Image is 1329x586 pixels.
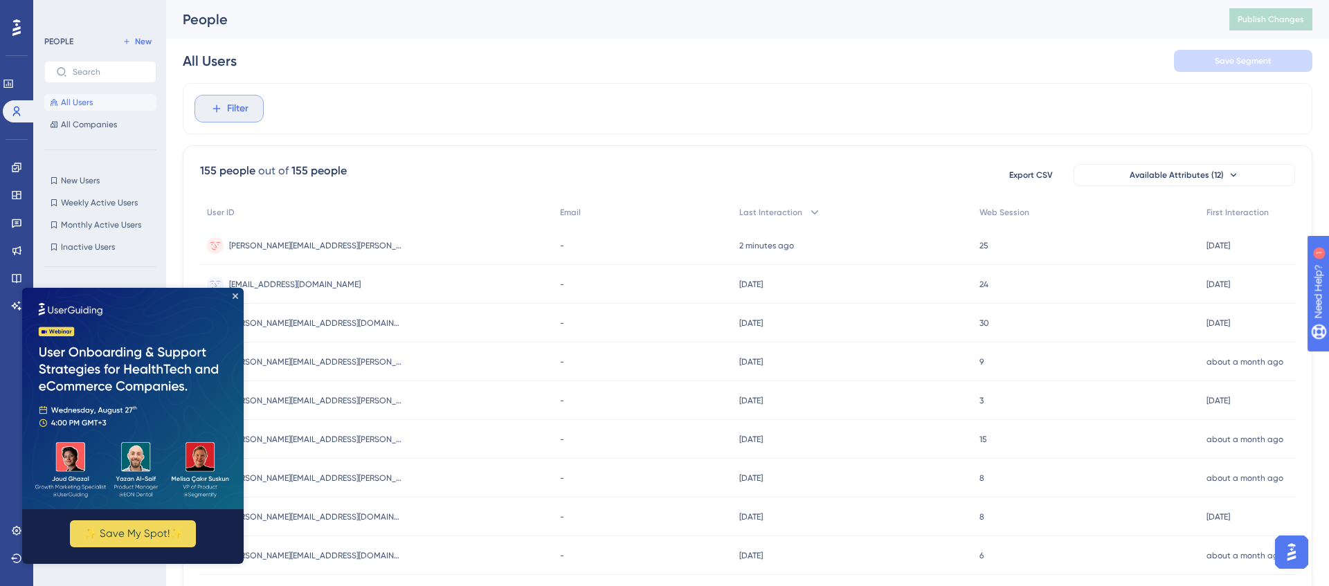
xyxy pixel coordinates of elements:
[739,551,763,560] time: [DATE]
[979,240,988,251] span: 25
[979,395,984,406] span: 3
[1174,50,1312,72] button: Save Segment
[61,219,141,230] span: Monthly Active Users
[739,396,763,405] time: [DATE]
[560,279,564,290] span: -
[135,36,152,47] span: New
[229,395,402,406] span: [PERSON_NAME][EMAIL_ADDRESS][PERSON_NAME][DOMAIN_NAME]
[1206,357,1283,367] time: about a month ago
[739,207,802,218] span: Last Interaction
[1206,551,1283,560] time: about a month ago
[229,318,402,329] span: [PERSON_NAME][EMAIL_ADDRESS][DOMAIN_NAME]
[996,164,1065,186] button: Export CSV
[1206,241,1230,250] time: [DATE]
[560,511,564,522] span: -
[207,207,235,218] span: User ID
[210,6,216,11] div: Close Preview
[195,95,264,122] button: Filter
[1206,207,1269,218] span: First Interaction
[61,241,115,253] span: Inactive Users
[118,33,156,50] button: New
[739,434,763,444] time: [DATE]
[1206,396,1230,405] time: [DATE]
[61,97,93,108] span: All Users
[1271,531,1312,573] iframe: UserGuiding AI Assistant Launcher
[48,232,174,259] button: ✨ Save My Spot!✨
[739,318,763,328] time: [DATE]
[1206,318,1230,328] time: [DATE]
[560,318,564,329] span: -
[183,51,237,71] div: All Users
[73,67,145,77] input: Search
[560,473,564,484] span: -
[1215,55,1272,66] span: Save Segment
[61,175,100,186] span: New Users
[258,163,289,179] div: out of
[61,119,117,130] span: All Companies
[1229,8,1312,30] button: Publish Changes
[33,3,87,20] span: Need Help?
[44,217,156,233] button: Monthly Active Users
[229,434,402,445] span: [PERSON_NAME][EMAIL_ADDRESS][PERSON_NAME][DOMAIN_NAME]
[739,241,794,250] time: 2 minutes ago
[979,511,984,522] span: 8
[1009,170,1053,181] span: Export CSV
[560,395,564,406] span: -
[979,318,989,329] span: 30
[1206,512,1230,522] time: [DATE]
[291,163,347,179] div: 155 people
[739,280,763,289] time: [DATE]
[227,100,248,117] span: Filter
[44,194,156,211] button: Weekly Active Users
[44,36,73,47] div: PEOPLE
[229,473,402,484] span: [PERSON_NAME][EMAIL_ADDRESS][PERSON_NAME][DOMAIN_NAME]
[44,94,156,111] button: All Users
[229,279,361,290] span: [EMAIL_ADDRESS][DOMAIN_NAME]
[560,207,581,218] span: Email
[1206,473,1283,483] time: about a month ago
[229,240,402,251] span: [PERSON_NAME][EMAIL_ADDRESS][PERSON_NAME][DOMAIN_NAME]
[979,550,984,561] span: 6
[1206,280,1230,289] time: [DATE]
[979,207,1029,218] span: Web Session
[44,172,156,189] button: New Users
[200,163,255,179] div: 155 people
[979,356,984,367] span: 9
[560,550,564,561] span: -
[61,286,159,297] span: Saw Account Menu Walkthrough
[560,356,564,367] span: -
[560,240,564,251] span: -
[739,512,763,522] time: [DATE]
[979,473,984,484] span: 8
[61,197,138,208] span: Weekly Active Users
[1074,164,1295,186] button: Available Attributes (12)
[44,239,156,255] button: Inactive Users
[44,116,156,133] button: All Companies
[183,10,1195,29] div: People
[1238,14,1304,25] span: Publish Changes
[739,473,763,483] time: [DATE]
[1206,434,1283,444] time: about a month ago
[229,356,402,367] span: [PERSON_NAME][EMAIL_ADDRESS][PERSON_NAME][DOMAIN_NAME]
[96,7,100,18] div: 1
[1130,170,1224,181] span: Available Attributes (12)
[979,434,987,445] span: 15
[739,357,763,367] time: [DATE]
[560,434,564,445] span: -
[44,284,165,300] button: Saw Account Menu Walkthrough
[229,511,402,522] span: [PERSON_NAME][EMAIL_ADDRESS][DOMAIN_NAME]
[979,279,988,290] span: 24
[229,550,402,561] span: [PERSON_NAME][EMAIL_ADDRESS][DOMAIN_NAME]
